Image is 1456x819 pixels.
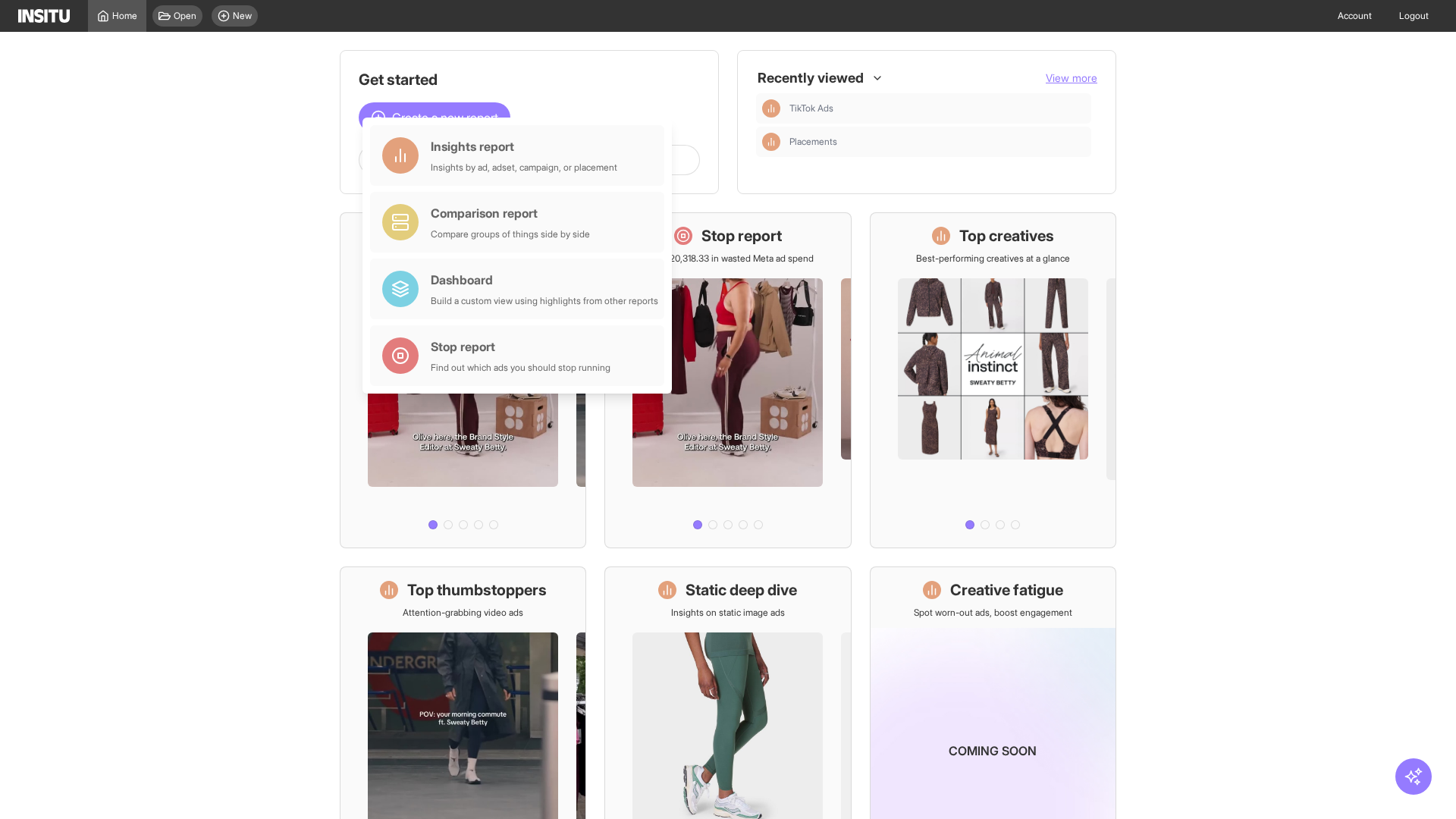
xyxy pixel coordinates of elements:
[431,204,590,222] div: Comparison report
[112,10,137,22] span: Home
[407,579,547,601] h1: Top thumbstoppers
[431,362,610,374] div: Find out which ads you should stop running
[431,271,658,289] div: Dashboard
[431,295,658,307] div: Build a custom view using highlights from other reports
[671,607,785,619] p: Insights on static image ads
[431,162,617,174] div: Insights by ad, adset, campaign, or placement
[762,99,780,118] div: Insights
[959,225,1054,246] h1: Top creatives
[340,212,586,548] a: What's live nowSee all active ads instantly
[174,10,196,22] span: Open
[233,10,252,22] span: New
[403,607,523,619] p: Attention-grabbing video ads
[701,225,782,246] h1: Stop report
[1046,71,1097,86] button: View more
[431,137,617,155] div: Insights report
[789,102,833,115] span: TikTok Ads
[359,102,510,133] button: Create a new report
[604,212,851,548] a: Stop reportSave £20,318.33 in wasted Meta ad spend
[1046,71,1097,84] span: View more
[359,69,700,90] h1: Get started
[789,136,837,148] span: Placements
[18,9,70,23] img: Logo
[642,253,814,265] p: Save £20,318.33 in wasted Meta ad spend
[686,579,797,601] h1: Static deep dive
[789,102,1085,115] span: TikTok Ads
[870,212,1116,548] a: Top creativesBest-performing creatives at a glance
[392,108,498,127] span: Create a new report
[916,253,1070,265] p: Best-performing creatives at a glance
[762,133,780,151] div: Insights
[431,228,590,240] div: Compare groups of things side by side
[431,337,610,356] div: Stop report
[789,136,1085,148] span: Placements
